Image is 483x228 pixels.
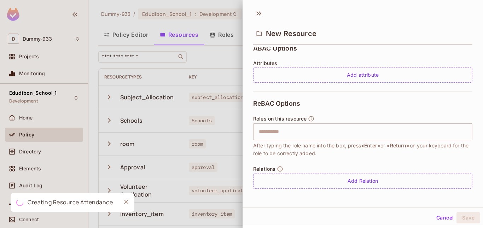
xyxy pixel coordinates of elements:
[433,212,456,223] button: Cancel
[456,212,480,223] button: Save
[253,142,472,157] span: After typing the role name into the box, press or on your keyboard for the role to be correctly a...
[361,142,380,148] span: <Enter>
[253,60,278,66] span: Attributes
[253,45,297,52] span: ABAC Options
[253,100,300,107] span: ReBAC Options
[266,29,316,38] span: New Resource
[253,166,275,172] span: Relations
[253,116,307,122] span: Roles on this resource
[28,198,113,207] div: Creating Resource Attendance
[253,174,472,189] div: Add Relation
[121,197,132,207] button: Close
[386,142,409,148] span: <Return>
[253,68,472,83] div: Add attribute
